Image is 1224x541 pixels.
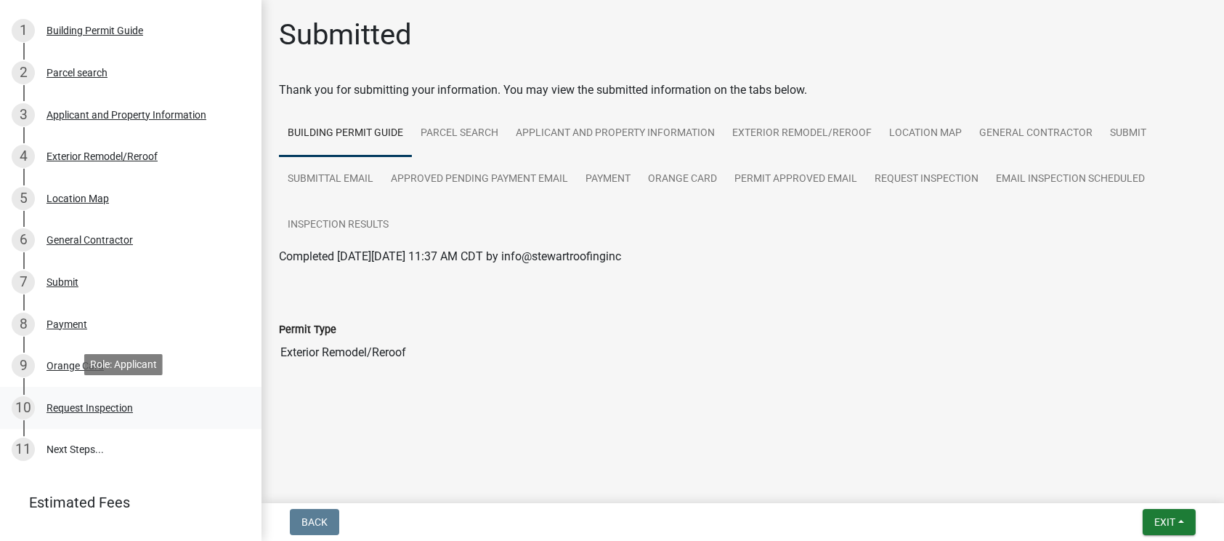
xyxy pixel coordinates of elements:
[46,277,78,287] div: Submit
[279,156,382,203] a: Submittal Email
[970,111,1101,157] a: General Contractor
[279,325,336,335] label: Permit Type
[279,17,412,52] h1: Submitted
[382,156,577,203] a: Approved Pending Payment Email
[1143,509,1196,535] button: Exit
[46,110,206,120] div: Applicant and Property Information
[1154,516,1175,528] span: Exit
[46,68,108,78] div: Parcel search
[46,319,87,329] div: Payment
[12,103,35,127] div: 3
[866,156,987,203] a: Request Inspection
[46,235,133,245] div: General Contractor
[1101,111,1155,157] a: Submit
[279,202,397,249] a: Inspection Results
[880,111,970,157] a: Location Map
[12,187,35,210] div: 5
[279,249,621,263] span: Completed [DATE][DATE] 11:37 AM CDT by info@stewartroofinginc
[724,111,880,157] a: Exterior Remodel/Reroof
[12,354,35,377] div: 9
[46,151,158,161] div: Exterior Remodel/Reroof
[46,193,109,204] div: Location Map
[12,270,35,294] div: 7
[279,81,1207,99] div: Thank you for submitting your information. You may view the submitted information on the tabs below.
[12,145,35,168] div: 4
[12,313,35,336] div: 8
[412,111,507,157] a: Parcel search
[301,516,328,528] span: Back
[46,403,133,413] div: Request Inspection
[639,156,726,203] a: Orange Card
[279,111,412,157] a: Building Permit Guide
[577,156,639,203] a: Payment
[46,25,143,36] div: Building Permit Guide
[290,509,339,535] button: Back
[12,19,35,42] div: 1
[12,228,35,252] div: 6
[46,361,104,371] div: Orange Card
[12,61,35,84] div: 2
[12,438,35,461] div: 11
[84,354,163,375] div: Role: Applicant
[987,156,1154,203] a: Email Inspection Scheduled
[12,396,35,420] div: 10
[726,156,866,203] a: Permit Approved Email
[12,488,238,517] a: Estimated Fees
[507,111,724,157] a: Applicant and Property Information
